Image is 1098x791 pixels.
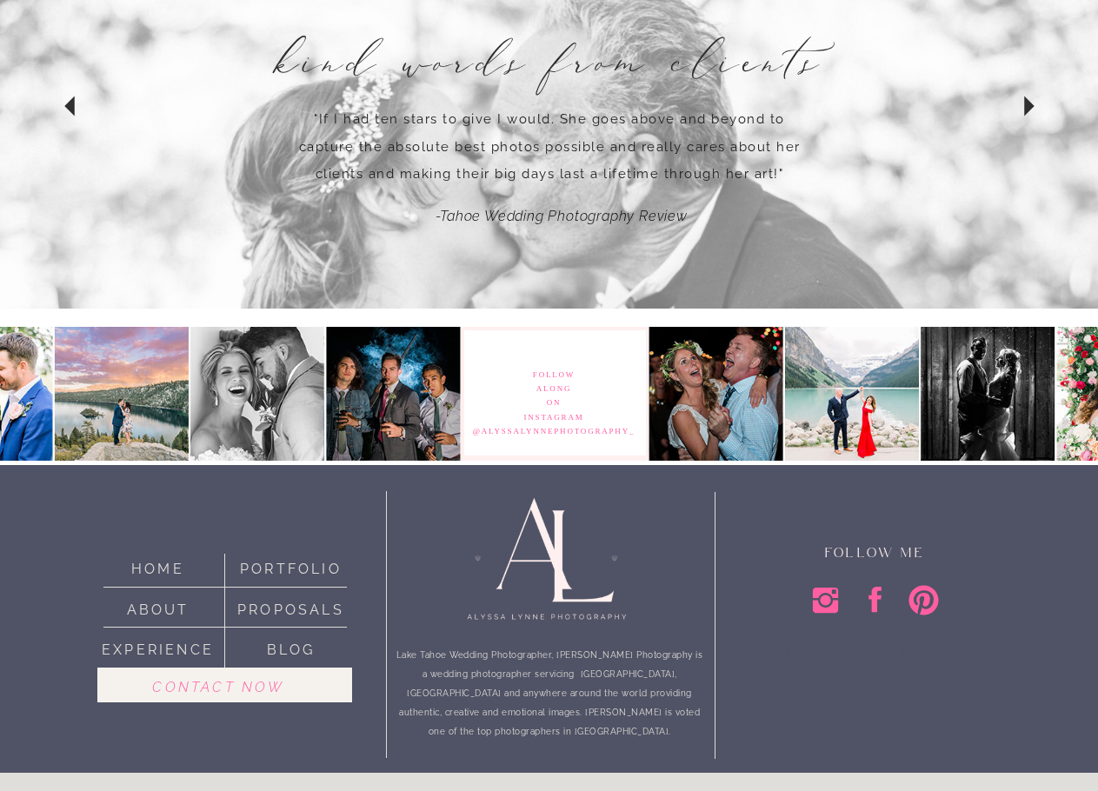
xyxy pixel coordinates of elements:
[276,26,823,122] h3: Kind Words from Clients
[97,598,219,617] a: about
[112,675,326,695] a: Contact now
[748,541,1002,561] p: follow Me
[230,557,352,576] a: portfolio
[97,638,219,657] a: Experience
[230,598,352,617] a: Proposals
[294,106,806,163] p: "If I had ten stars to give I would. She goes above and beyond to capture the absolute best photo...
[461,368,648,420] h3: follow along on instagram @AlyssaLynnePhotography_
[396,646,704,764] h2: Lake Tahoe Wedding Photographer, [PERSON_NAME] Photography is a wedding photographer servicing [G...
[940,773,1090,788] a: Copyright 2024
[97,557,219,576] a: home
[715,635,1073,715] p: [PERSON_NAME] Photography [DOMAIN_NAME] [EMAIL_ADDRESS][DOMAIN_NAME]
[436,201,693,217] p: -Tahoe Wedding Photography Review
[230,638,352,657] a: blog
